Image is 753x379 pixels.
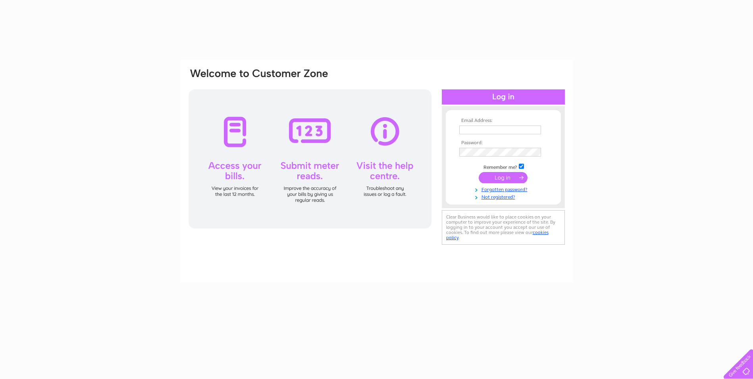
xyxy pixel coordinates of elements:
[459,193,549,200] a: Not registered?
[457,140,549,146] th: Password:
[457,162,549,170] td: Remember me?
[479,172,528,183] input: Submit
[446,230,549,240] a: cookies policy
[459,185,549,193] a: Forgotten password?
[457,118,549,124] th: Email Address:
[442,210,565,245] div: Clear Business would like to place cookies on your computer to improve your experience of the sit...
